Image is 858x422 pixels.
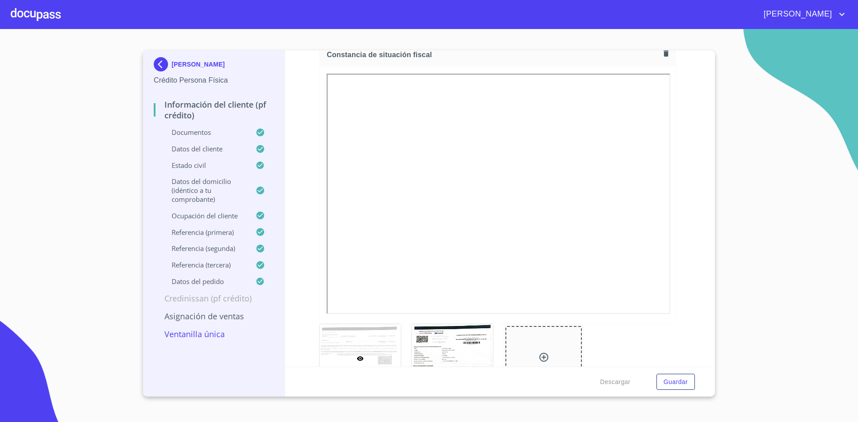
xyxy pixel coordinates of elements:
[154,161,256,170] p: Estado Civil
[154,144,256,153] p: Datos del cliente
[154,277,256,286] p: Datos del pedido
[154,57,172,71] img: Docupass spot blue
[154,311,274,322] p: Asignación de Ventas
[154,57,274,75] div: [PERSON_NAME]
[172,61,225,68] p: [PERSON_NAME]
[327,74,670,314] iframe: Constancia de situación fiscal
[154,244,256,253] p: Referencia (segunda)
[154,211,256,220] p: Ocupación del Cliente
[154,260,256,269] p: Referencia (tercera)
[154,99,274,121] p: Información del cliente (PF crédito)
[656,374,695,390] button: Guardar
[327,50,660,59] span: Constancia de situación fiscal
[412,324,493,393] img: Constancia de situación fiscal
[664,376,688,388] span: Guardar
[597,374,634,390] button: Descargar
[757,7,847,21] button: account of current user
[757,7,837,21] span: [PERSON_NAME]
[154,228,256,237] p: Referencia (primera)
[154,75,274,86] p: Crédito Persona Física
[154,329,274,339] p: Ventanilla única
[154,177,256,204] p: Datos del domicilio (idéntico a tu comprobante)
[154,293,274,304] p: Credinissan (PF crédito)
[600,376,631,388] span: Descargar
[154,128,256,137] p: Documentos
